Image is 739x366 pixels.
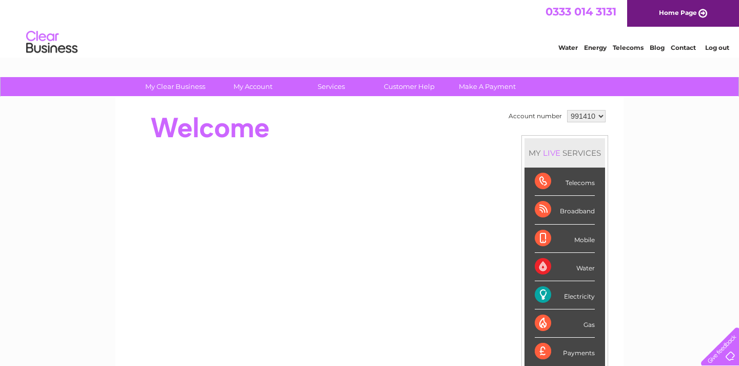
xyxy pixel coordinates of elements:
a: My Clear Business [133,77,218,96]
img: logo.png [26,27,78,58]
a: Contact [671,44,696,51]
a: Water [558,44,578,51]
div: MY SERVICES [524,138,605,168]
a: My Account [211,77,296,96]
div: Water [535,253,595,281]
div: Mobile [535,225,595,253]
div: Gas [535,309,595,338]
a: Telecoms [613,44,644,51]
a: Energy [584,44,607,51]
a: Customer Help [367,77,452,96]
div: Clear Business is a trading name of Verastar Limited (registered in [GEOGRAPHIC_DATA] No. 3667643... [128,6,613,50]
div: LIVE [541,148,562,158]
div: Payments [535,338,595,365]
a: Make A Payment [445,77,530,96]
a: 0333 014 3131 [546,5,616,18]
a: Services [289,77,374,96]
td: Account number [506,107,565,125]
div: Electricity [535,281,595,309]
div: Telecoms [535,168,595,196]
a: Log out [705,44,729,51]
div: Broadband [535,196,595,224]
a: Blog [650,44,665,51]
